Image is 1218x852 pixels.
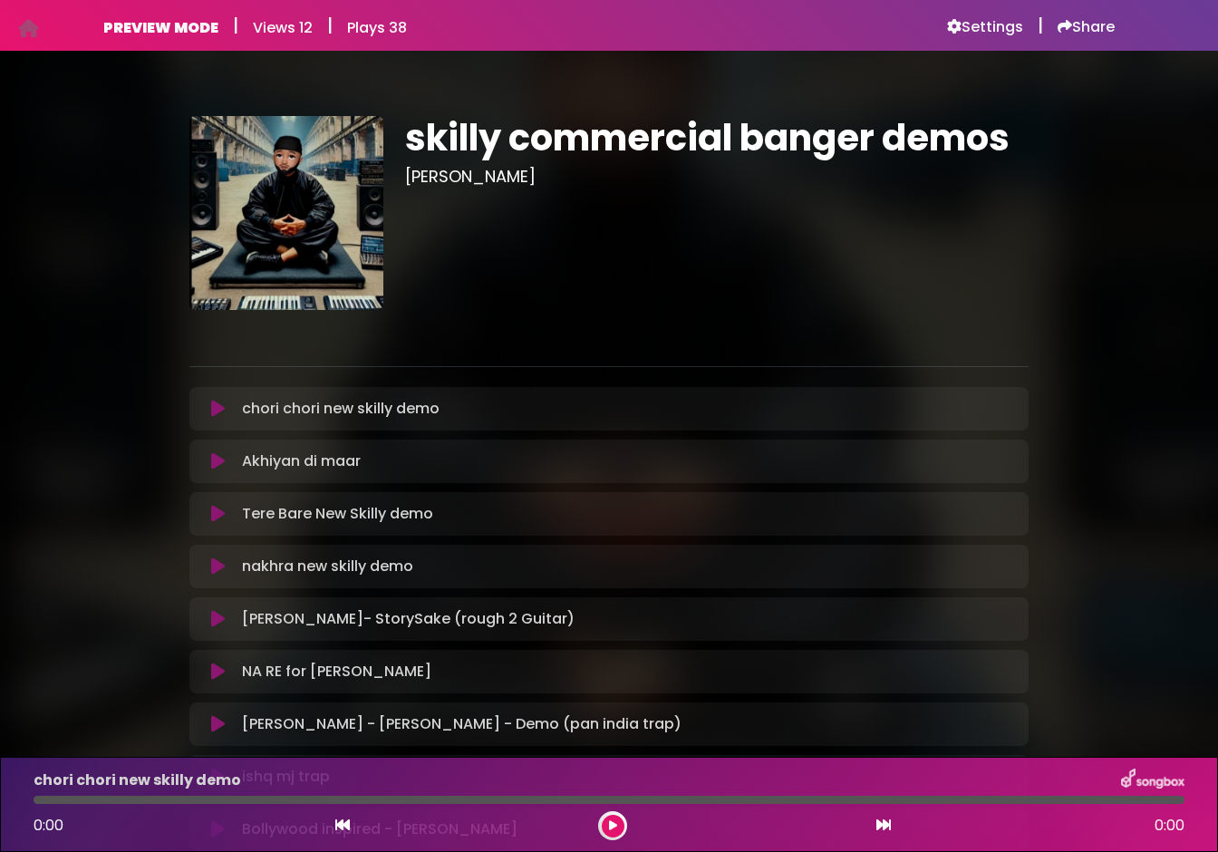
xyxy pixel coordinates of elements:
p: NA RE for [PERSON_NAME] [242,661,431,683]
a: Settings [947,18,1023,36]
p: Akhiyan di maar [242,450,361,472]
p: [PERSON_NAME] - [PERSON_NAME] - Demo (pan india trap) [242,713,681,735]
a: Share [1058,18,1115,36]
p: chori chori new skilly demo [242,398,440,420]
p: Tere Bare New Skilly demo [242,503,433,525]
p: nakhra new skilly demo [242,556,413,577]
h5: | [1038,15,1043,36]
h6: Views 12 [253,19,313,36]
img: eH1wlhrjTzCZHtPldvEQ [189,116,383,310]
h1: skilly commercial banger demos [405,116,1029,160]
h5: | [233,15,238,36]
h6: Plays 38 [347,19,407,36]
span: 0:00 [34,815,63,836]
h5: | [327,15,333,36]
h6: PREVIEW MODE [103,19,218,36]
p: chori chori new skilly demo [34,770,241,791]
p: [PERSON_NAME]- StorySake (rough 2 Guitar) [242,608,575,630]
span: 0:00 [1155,815,1184,837]
h3: [PERSON_NAME] [405,167,1029,187]
img: songbox-logo-white.png [1121,769,1184,792]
